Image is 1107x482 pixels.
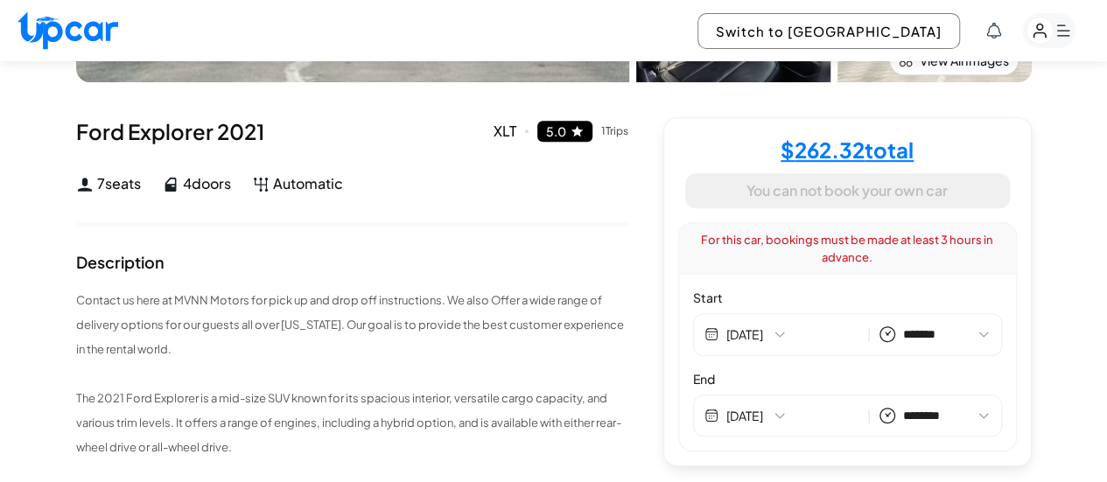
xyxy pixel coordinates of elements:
button: [DATE] [725,325,859,343]
h4: $ 262.32 total [781,139,914,160]
div: 1 Trips [601,126,628,136]
label: Start [693,289,1002,306]
div: XLT [494,121,529,142]
button: Switch to [GEOGRAPHIC_DATA] [697,13,960,49]
div: Keywords by Traffic [193,103,295,115]
div: v 4.0.25 [49,28,86,42]
span: Automatic [273,173,343,194]
img: tab_keywords_by_traffic_grey.svg [174,101,188,115]
span: 7 seats [97,173,141,194]
div: Domain Overview [67,103,157,115]
img: Upcar Logo [18,11,118,49]
label: End [693,370,1002,388]
span: | [867,406,872,426]
div: 5.0 [546,125,566,137]
button: You can not book your own car [685,173,1010,208]
button: [DATE] [725,407,859,424]
span: 4 doors [183,173,231,194]
span: | [867,325,872,345]
img: website_grey.svg [28,45,42,59]
div: Description [76,255,165,270]
img: star [570,124,584,138]
img: tab_domain_overview_orange.svg [47,101,61,115]
div: Ford Explorer 2021 [76,117,628,145]
div: Domain: [URL] [46,45,124,59]
div: For this car, bookings must be made at least 3 hours in advance. [679,223,1016,275]
img: logo_orange.svg [28,28,42,42]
